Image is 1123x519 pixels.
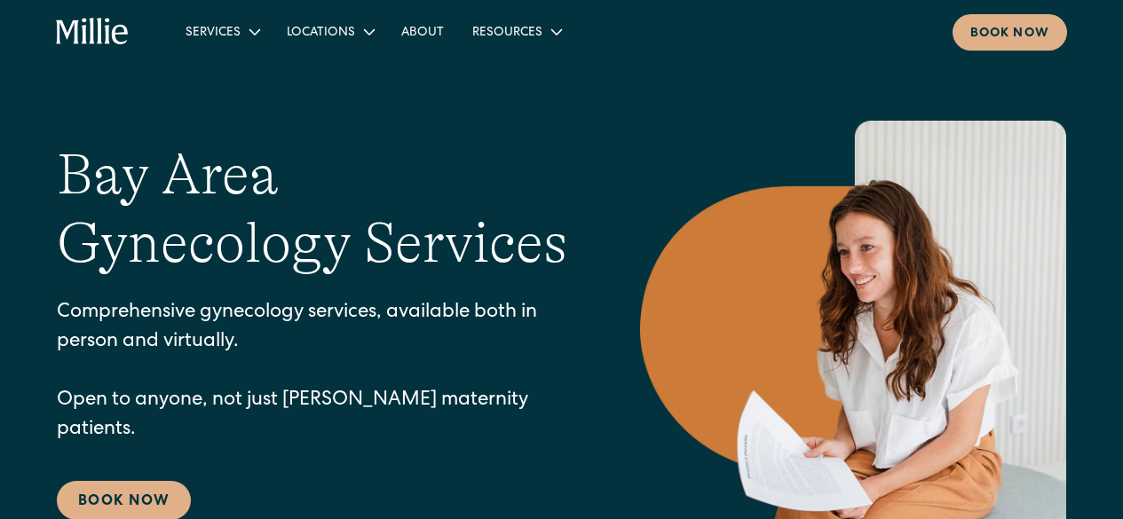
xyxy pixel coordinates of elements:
div: Locations [287,24,355,43]
div: Book now [970,25,1049,43]
a: About [387,17,458,46]
div: Resources [472,24,542,43]
a: Book now [953,14,1067,51]
div: Services [186,24,241,43]
a: home [56,18,129,46]
h1: Bay Area Gynecology Services [57,141,569,278]
div: Locations [273,17,387,46]
p: Comprehensive gynecology services, available both in person and virtually. Open to anyone, not ju... [57,299,569,445]
div: Resources [458,17,574,46]
div: Services [171,17,273,46]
